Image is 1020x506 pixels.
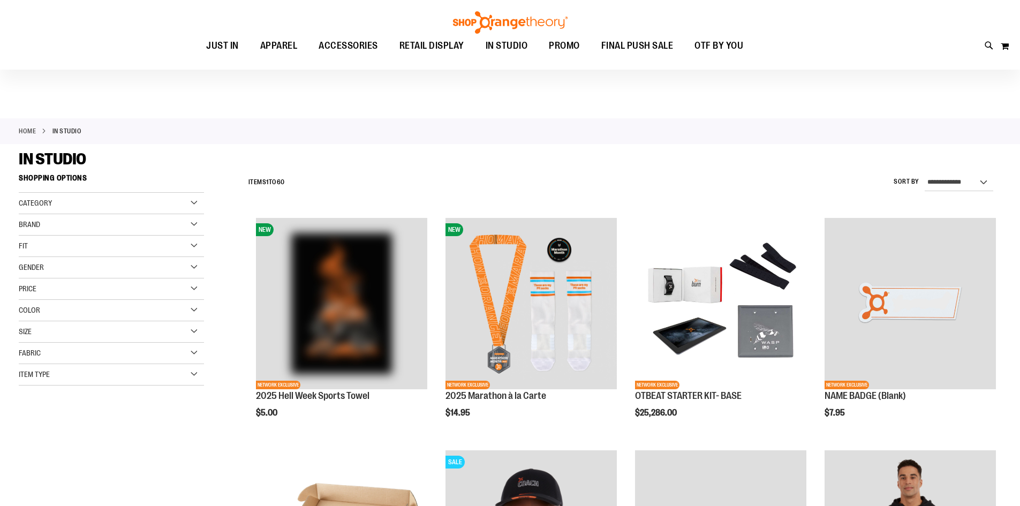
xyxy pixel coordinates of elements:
[308,34,389,58] a: ACCESSORIES
[19,306,40,314] span: Color
[256,218,427,389] img: OTF 2025 Hell Week Event Retail
[440,213,622,445] div: product
[819,213,1001,445] div: product
[825,218,996,391] a: NAME BADGE (Blank)NETWORK EXCLUSIVE
[445,223,463,236] span: NEW
[206,34,239,58] span: JUST IN
[19,169,204,193] strong: Shopping Options
[635,218,806,391] a: OTBEAT STARTER KIT- BASENETWORK EXCLUSIVE
[19,126,36,136] a: Home
[894,177,919,186] label: Sort By
[694,34,743,58] span: OTF BY YOU
[825,408,847,418] span: $7.95
[256,408,279,418] span: $5.00
[445,218,617,391] a: 2025 Marathon à la CarteNEWNETWORK EXCLUSIVE
[635,218,806,389] img: OTBEAT STARTER KIT- BASE
[250,34,308,58] a: APPAREL
[635,390,742,401] a: OTBEAT STARTER KIT- BASE
[549,34,580,58] span: PROMO
[445,218,617,389] img: 2025 Marathon à la Carte
[248,174,285,191] h2: Items to
[635,408,678,418] span: $25,286.00
[251,213,433,445] div: product
[445,381,490,389] span: NETWORK EXCLUSIVE
[486,34,528,58] span: IN STUDIO
[319,34,378,58] span: ACCESSORIES
[260,34,298,58] span: APPAREL
[19,370,50,379] span: Item Type
[601,34,674,58] span: FINAL PUSH SALE
[825,218,996,389] img: NAME BADGE (Blank)
[266,178,269,186] span: 1
[256,390,369,401] a: 2025 Hell Week Sports Towel
[445,456,465,469] span: SALE
[445,390,546,401] a: 2025 Marathon à la Carte
[19,199,52,207] span: Category
[451,11,569,34] img: Shop Orangetheory
[256,381,300,389] span: NETWORK EXCLUSIVE
[684,34,754,58] a: OTF BY YOU
[19,150,86,168] span: IN STUDIO
[52,126,82,136] strong: IN STUDIO
[538,34,591,58] a: PROMO
[825,381,869,389] span: NETWORK EXCLUSIVE
[591,34,684,58] a: FINAL PUSH SALE
[635,381,679,389] span: NETWORK EXCLUSIVE
[19,241,28,250] span: Fit
[630,213,812,445] div: product
[19,220,40,229] span: Brand
[825,390,906,401] a: NAME BADGE (Blank)
[277,178,285,186] span: 60
[195,34,250,58] a: JUST IN
[19,349,41,357] span: Fabric
[19,263,44,271] span: Gender
[445,408,472,418] span: $14.95
[256,218,427,391] a: OTF 2025 Hell Week Event RetailNEWNETWORK EXCLUSIVE
[475,34,539,58] a: IN STUDIO
[399,34,464,58] span: RETAIL DISPLAY
[19,327,32,336] span: Size
[256,223,274,236] span: NEW
[19,284,36,293] span: Price
[389,34,475,58] a: RETAIL DISPLAY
